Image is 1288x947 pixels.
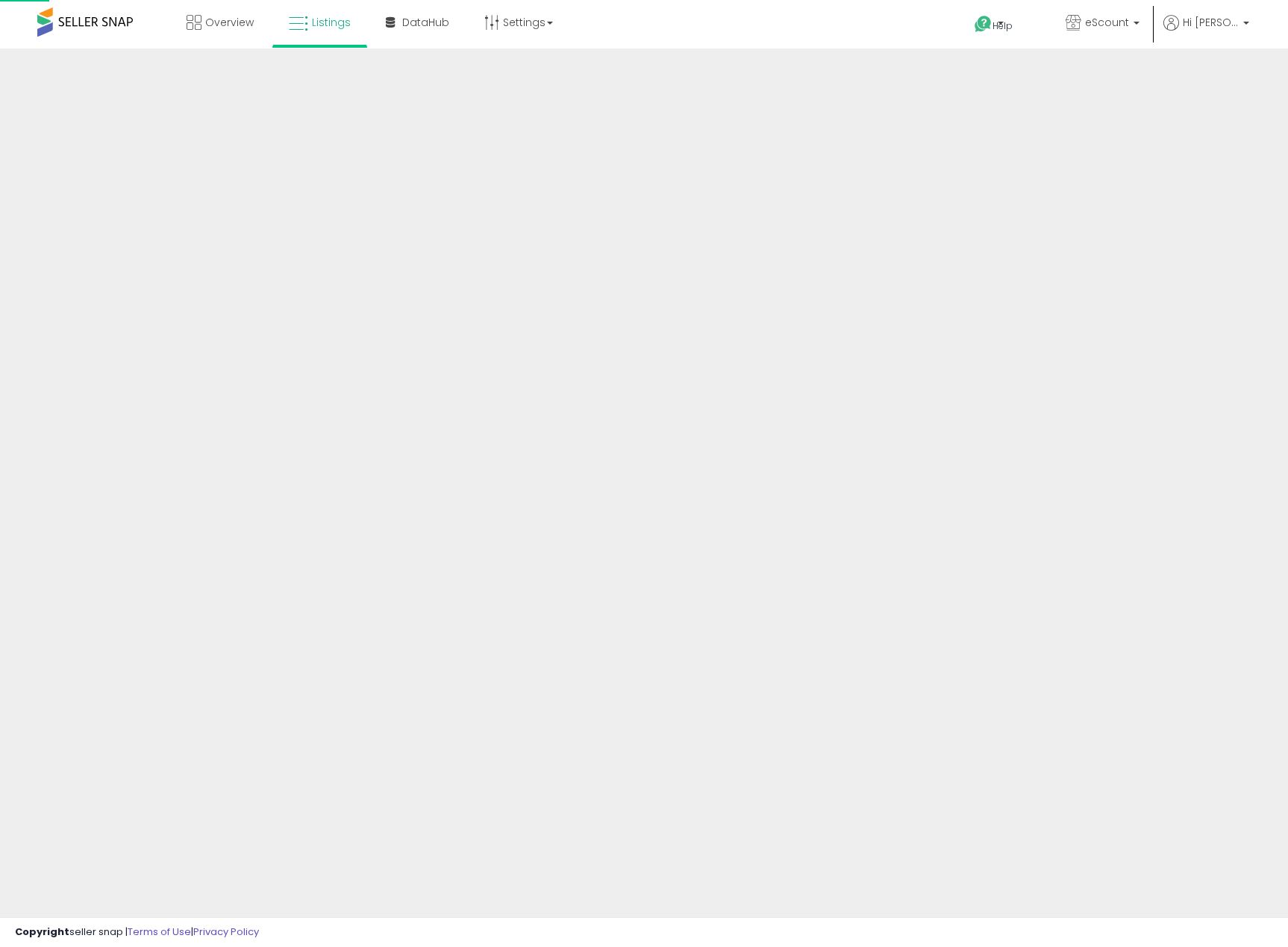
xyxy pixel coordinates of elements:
[312,15,351,30] span: Listings
[205,15,254,30] span: Overview
[1183,15,1239,30] span: Hi [PERSON_NAME]
[992,19,1013,32] span: Help
[402,15,449,30] span: DataHub
[1163,15,1249,48] a: Hi [PERSON_NAME]
[963,4,1042,48] a: Help
[974,15,992,34] i: Get Help
[1085,15,1129,30] span: eScount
